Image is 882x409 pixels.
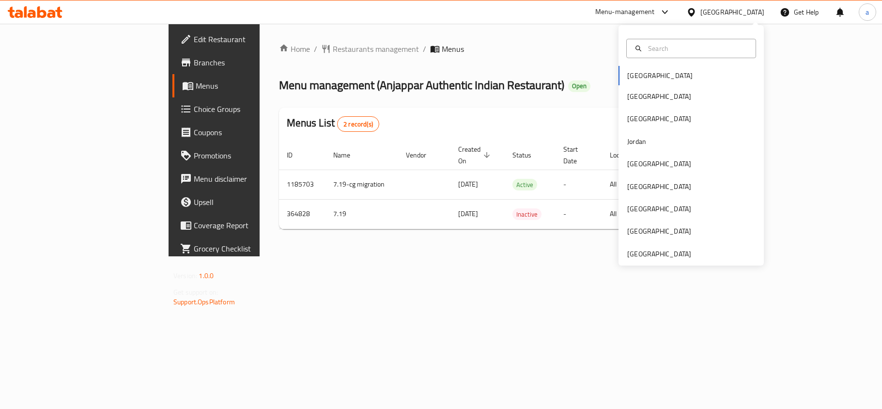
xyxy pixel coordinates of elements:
[602,199,652,229] td: All
[279,74,564,96] span: Menu management ( Anjappar Authentic Indian Restaurant )
[172,214,316,237] a: Coverage Report
[700,7,764,17] div: [GEOGRAPHIC_DATA]
[627,204,691,214] div: [GEOGRAPHIC_DATA]
[610,149,640,161] span: Locale
[172,74,316,97] a: Menus
[512,209,542,220] span: Inactive
[627,181,691,192] div: [GEOGRAPHIC_DATA]
[338,120,379,129] span: 2 record(s)
[194,33,308,45] span: Edit Restaurant
[627,226,691,236] div: [GEOGRAPHIC_DATA]
[556,199,602,229] td: -
[194,150,308,161] span: Promotions
[279,141,760,229] table: enhanced table
[627,158,691,169] div: [GEOGRAPHIC_DATA]
[287,116,379,132] h2: Menus List
[194,220,308,231] span: Coverage Report
[866,7,869,17] span: a
[287,149,305,161] span: ID
[442,43,464,55] span: Menus
[512,149,544,161] span: Status
[173,296,235,308] a: Support.OpsPlatform
[627,136,646,147] div: Jordan
[568,80,590,92] div: Open
[194,196,308,208] span: Upsell
[325,170,398,199] td: 7.19-cg migration
[172,190,316,214] a: Upsell
[194,57,308,68] span: Branches
[512,208,542,220] div: Inactive
[194,126,308,138] span: Coupons
[172,121,316,144] a: Coupons
[194,103,308,115] span: Choice Groups
[458,178,478,190] span: [DATE]
[458,143,493,167] span: Created On
[563,143,590,167] span: Start Date
[173,269,197,282] span: Version:
[627,91,691,102] div: [GEOGRAPHIC_DATA]
[321,43,419,55] a: Restaurants management
[194,173,308,185] span: Menu disclaimer
[627,113,691,124] div: [GEOGRAPHIC_DATA]
[512,179,537,190] span: Active
[199,269,214,282] span: 1.0.0
[172,51,316,74] a: Branches
[458,207,478,220] span: [DATE]
[172,237,316,260] a: Grocery Checklist
[333,43,419,55] span: Restaurants management
[172,28,316,51] a: Edit Restaurant
[644,43,750,54] input: Search
[173,286,218,299] span: Get support on:
[333,149,363,161] span: Name
[196,80,308,92] span: Menus
[325,199,398,229] td: 7.19
[627,249,691,259] div: [GEOGRAPHIC_DATA]
[194,243,308,254] span: Grocery Checklist
[337,116,379,132] div: Total records count
[595,6,655,18] div: Menu-management
[279,43,694,55] nav: breadcrumb
[406,149,439,161] span: Vendor
[568,82,590,90] span: Open
[423,43,426,55] li: /
[172,144,316,167] a: Promotions
[172,97,316,121] a: Choice Groups
[172,167,316,190] a: Menu disclaimer
[556,170,602,199] td: -
[602,170,652,199] td: All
